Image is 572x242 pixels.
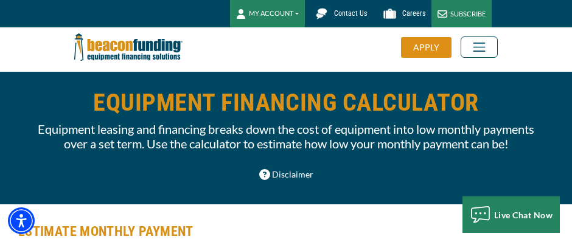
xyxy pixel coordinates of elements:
[18,223,554,241] h2: ESTIMATE MONTHLY PAYMENT
[494,210,553,220] span: Live Chat Now
[311,3,332,24] img: Beacon Funding chat
[26,122,546,151] p: Equipment leasing and financing breaks down the cost of equipment into low monthly payments over ...
[461,36,498,58] button: Toggle navigation
[401,37,461,58] a: APPLY
[334,9,367,18] span: Contact Us
[8,207,35,234] div: Accessibility Menu
[373,3,431,24] a: Beacon Funding Careers Careers - open in a new tab
[74,27,183,67] img: Beacon Funding Corporation logo
[272,167,313,182] span: Disclaimer
[379,3,400,24] img: Beacon Funding Careers
[305,3,373,24] a: Contact Us
[251,163,321,186] button: Disclaimer
[462,196,560,233] button: Live Chat Now
[401,37,452,58] div: APPLY
[26,90,546,116] h1: EQUIPMENT FINANCING CALCULATOR
[402,9,425,18] span: Careers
